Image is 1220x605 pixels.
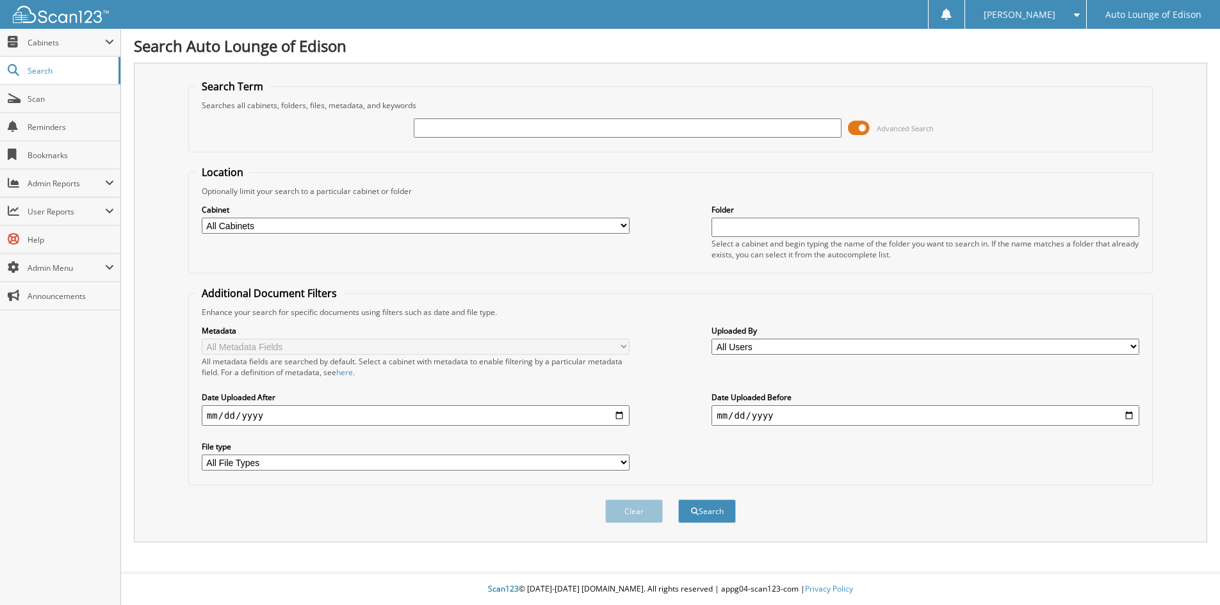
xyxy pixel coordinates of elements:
[712,238,1139,260] div: Select a cabinet and begin typing the name of the folder you want to search in. If the name match...
[984,11,1055,19] span: [PERSON_NAME]
[195,307,1146,318] div: Enhance your search for specific documents using filters such as date and file type.
[712,325,1139,336] label: Uploaded By
[28,291,114,302] span: Announcements
[712,204,1139,215] label: Folder
[195,165,250,179] legend: Location
[195,79,270,93] legend: Search Term
[28,65,112,76] span: Search
[195,286,343,300] legend: Additional Document Filters
[1156,544,1220,605] iframe: Chat Widget
[28,234,114,245] span: Help
[678,499,736,523] button: Search
[28,122,114,133] span: Reminders
[202,405,630,426] input: start
[488,583,519,594] span: Scan123
[195,100,1146,111] div: Searches all cabinets, folders, files, metadata, and keywords
[28,150,114,161] span: Bookmarks
[13,6,109,23] img: scan123-logo-white.svg
[28,262,105,273] span: Admin Menu
[28,93,114,104] span: Scan
[121,574,1220,605] div: © [DATE]-[DATE] [DOMAIN_NAME]. All rights reserved | appg04-scan123-com |
[202,325,630,336] label: Metadata
[605,499,663,523] button: Clear
[712,405,1139,426] input: end
[805,583,853,594] a: Privacy Policy
[134,35,1207,56] h1: Search Auto Lounge of Edison
[28,178,105,189] span: Admin Reports
[712,392,1139,403] label: Date Uploaded Before
[202,204,630,215] label: Cabinet
[336,367,353,378] a: here
[877,124,934,133] span: Advanced Search
[202,356,630,378] div: All metadata fields are searched by default. Select a cabinet with metadata to enable filtering b...
[202,441,630,452] label: File type
[28,206,105,217] span: User Reports
[202,392,630,403] label: Date Uploaded After
[28,37,105,48] span: Cabinets
[1105,11,1201,19] span: Auto Lounge of Edison
[195,186,1146,197] div: Optionally limit your search to a particular cabinet or folder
